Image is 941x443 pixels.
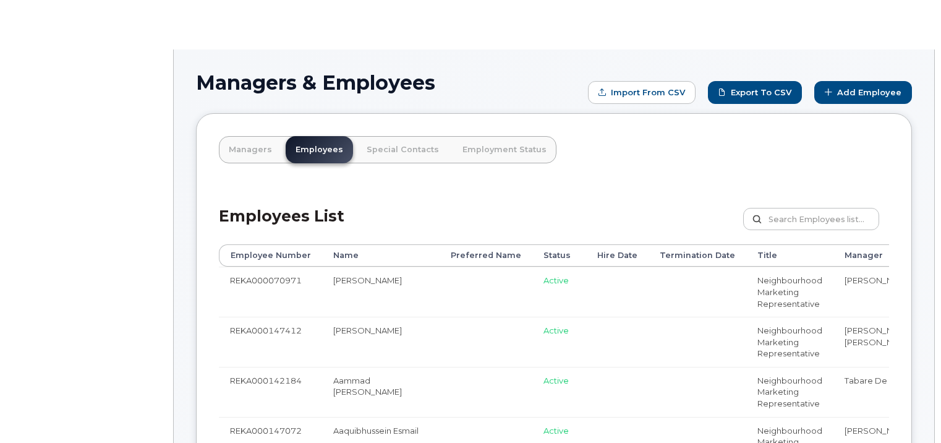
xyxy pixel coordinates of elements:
[746,244,833,267] th: Title
[845,425,940,437] li: [PERSON_NAME]
[845,375,940,387] li: Tabare De Los Santos
[586,244,649,267] th: Hire Date
[845,337,940,348] li: [PERSON_NAME]
[543,426,569,436] span: Active
[588,81,696,104] form: Import from CSV
[286,136,353,163] a: Employees
[219,267,322,317] td: REKA000070971
[440,244,532,267] th: Preferred Name
[543,376,569,385] span: Active
[219,317,322,367] td: REKA000147412
[746,367,833,417] td: Neighbourhood Marketing Representative
[708,81,802,104] a: Export to CSV
[746,267,833,317] td: Neighbourhood Marketing Representative
[814,81,912,104] a: Add Employee
[322,317,440,367] td: [PERSON_NAME]
[453,136,556,163] a: Employment Status
[322,367,440,417] td: Aammad [PERSON_NAME]
[219,136,282,163] a: Managers
[649,244,746,267] th: Termination Date
[219,244,322,267] th: Employee Number
[357,136,449,163] a: Special Contacts
[196,72,582,93] h1: Managers & Employees
[219,367,322,417] td: REKA000142184
[543,275,569,285] span: Active
[219,208,344,244] h2: Employees List
[322,244,440,267] th: Name
[543,325,569,335] span: Active
[845,325,940,337] li: [PERSON_NAME]
[746,317,833,367] td: Neighbourhood Marketing Representative
[532,244,586,267] th: Status
[845,275,940,286] li: [PERSON_NAME]
[322,267,440,317] td: [PERSON_NAME]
